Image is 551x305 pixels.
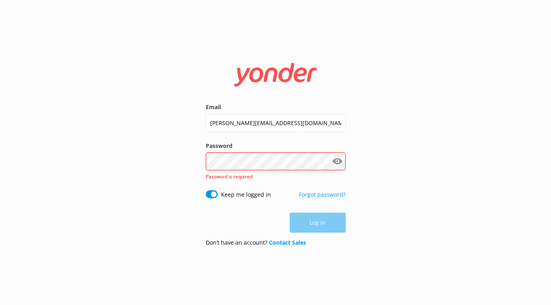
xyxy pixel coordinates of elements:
label: Email [206,103,346,112]
button: Show password [330,153,346,169]
input: user@emailaddress.com [206,114,346,132]
a: Forgot password? [299,191,346,198]
label: Password [206,142,346,150]
p: Don’t have an account? [206,238,306,247]
a: Contact Sales [269,239,306,246]
label: Keep me logged in [221,190,271,199]
span: Password is required [206,173,253,180]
